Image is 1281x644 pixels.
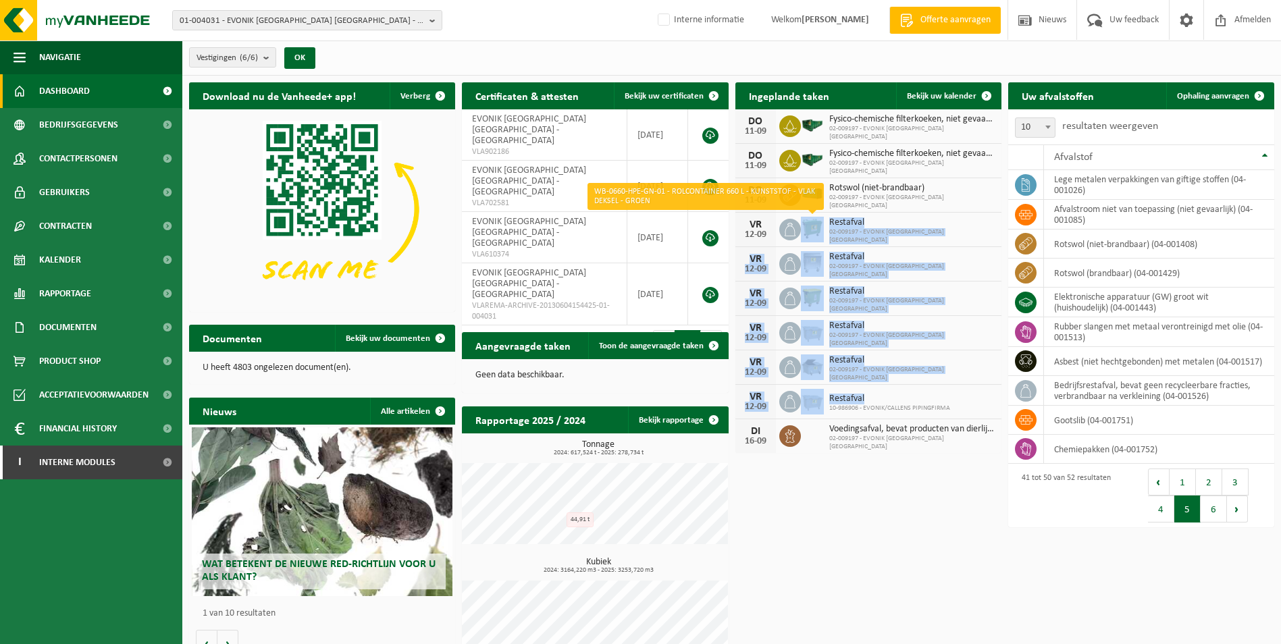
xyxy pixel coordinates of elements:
span: Contracten [39,209,92,243]
td: rotswol (niet-brandbaar) (04-001408) [1044,230,1274,259]
span: Gebruikers [39,176,90,209]
td: [DATE] [627,161,689,212]
td: asbest (niet hechtgebonden) met metalen (04-001517) [1044,347,1274,376]
span: Rotswol (niet-brandbaar) [829,183,995,194]
span: Restafval [829,321,995,331]
img: WB-2500-GAL-GY-01 [801,389,824,412]
span: Kalender [39,243,81,277]
span: Restafval [829,286,995,297]
span: Rapportage [39,277,91,311]
img: WB-2500-GAL-GY-01 [801,320,824,343]
span: 02-009197 - EVONIK [GEOGRAPHIC_DATA] [GEOGRAPHIC_DATA] [829,366,995,382]
span: Bekijk uw documenten [346,334,430,343]
span: 10 [1016,118,1055,137]
span: 02-009197 - EVONIK [GEOGRAPHIC_DATA] [GEOGRAPHIC_DATA] [829,194,995,210]
span: 02-009197 - EVONIK [GEOGRAPHIC_DATA] [GEOGRAPHIC_DATA] [829,263,995,279]
span: Restafval [829,394,950,404]
span: Restafval [829,355,995,366]
td: chemiepakken (04-001752) [1044,435,1274,464]
div: 12-09 [742,265,769,274]
span: Toon de aangevraagde taken [599,342,704,350]
img: HK-XA-40-GN-00 [801,188,824,200]
h2: Nieuws [189,398,250,424]
h2: Documenten [189,325,276,351]
span: Afvalstof [1054,152,1093,163]
div: VR [742,288,769,299]
span: Restafval [829,217,995,228]
img: WB-1100-GAL-GY-04 [801,251,824,274]
div: DO [742,116,769,127]
a: Toon de aangevraagde taken [588,332,727,359]
h2: Ingeplande taken [735,82,843,109]
a: Bekijk rapportage [628,406,727,433]
span: Restafval [829,252,995,263]
span: Dashboard [39,74,90,108]
span: Bekijk uw kalender [907,92,976,101]
span: 02-009197 - EVONIK [GEOGRAPHIC_DATA] [GEOGRAPHIC_DATA] [829,297,995,313]
div: VR [742,323,769,333]
div: 12-09 [742,299,769,308]
h2: Uw afvalstoffen [1008,82,1107,109]
td: afvalstroom niet van toepassing (niet gevaarlijk) (04-001085) [1044,200,1274,230]
h3: Kubiek [469,558,728,574]
button: Previous [1148,468,1170,495]
label: Interne informatie [655,10,744,30]
div: 11-09 [742,196,769,205]
span: VLAREMA-ARCHIVE-20130604154425-01-004031 [472,300,617,322]
span: VLA610374 [472,249,617,260]
div: 11-09 [742,127,769,136]
span: EVONIK [GEOGRAPHIC_DATA] [GEOGRAPHIC_DATA] - [GEOGRAPHIC_DATA] [472,268,586,300]
img: HK-XS-16-GN-00 [801,148,824,171]
td: Gootslib (04-001751) [1044,406,1274,435]
span: Product Shop [39,344,101,378]
img: WB-5000-GAL-GY-01 [801,354,824,377]
span: 02-009197 - EVONIK [GEOGRAPHIC_DATA] [GEOGRAPHIC_DATA] [829,125,995,141]
span: 01-004031 - EVONIK [GEOGRAPHIC_DATA] [GEOGRAPHIC_DATA] - [GEOGRAPHIC_DATA] [180,11,424,31]
a: Alle artikelen [370,398,454,425]
h2: Rapportage 2025 / 2024 [462,406,599,433]
p: 1 van 10 resultaten [203,609,448,618]
span: Ophaling aanvragen [1177,92,1249,101]
h2: Aangevraagde taken [462,332,584,358]
button: 4 [1148,495,1174,522]
span: I [14,446,26,479]
button: 5 [1174,495,1201,522]
td: lege metalen verpakkingen van giftige stoffen (04-001026) [1044,170,1274,200]
div: 12-09 [742,402,769,412]
a: Bekijk uw kalender [896,82,1000,109]
button: OK [284,47,315,69]
span: 10-986906 - EVONIK/CALLENS PIPINGFIRMA [829,404,950,412]
span: Documenten [39,311,97,344]
span: Fysico-chemische filterkoeken, niet gevaarlijk [829,149,995,159]
span: 02-009197 - EVONIK [GEOGRAPHIC_DATA] [GEOGRAPHIC_DATA] [829,435,995,451]
span: Voedingsafval, bevat producten van dierlijke oorsprong, onverpakt, categorie 3 [829,424,995,435]
span: EVONIK [GEOGRAPHIC_DATA] [GEOGRAPHIC_DATA] - [GEOGRAPHIC_DATA] [472,114,586,146]
td: [DATE] [627,263,689,325]
button: 1 [1170,468,1196,495]
span: Interne modules [39,446,115,479]
span: VLA902186 [472,146,617,157]
div: DI [742,426,769,437]
span: Acceptatievoorwaarden [39,378,149,412]
button: 01-004031 - EVONIK [GEOGRAPHIC_DATA] [GEOGRAPHIC_DATA] - [GEOGRAPHIC_DATA] [172,10,442,30]
span: EVONIK [GEOGRAPHIC_DATA] [GEOGRAPHIC_DATA] - [GEOGRAPHIC_DATA] [472,165,586,197]
h2: Download nu de Vanheede+ app! [189,82,369,109]
td: [DATE] [627,109,689,161]
a: Wat betekent de nieuwe RED-richtlijn voor u als klant? [192,427,452,596]
div: 12-09 [742,230,769,240]
div: 11-09 [742,161,769,171]
img: WB-0660-HPE-GN-01 [801,217,824,240]
td: rotswol (brandbaar) (04-001429) [1044,259,1274,288]
a: Bekijk uw certificaten [614,82,727,109]
button: 2 [1196,468,1222,495]
span: 2024: 3164,220 m3 - 2025: 3253,720 m3 [469,567,728,574]
span: Verberg [400,92,430,101]
h3: Tonnage [469,440,728,456]
img: HK-XS-16-GN-00 [801,113,824,136]
span: Bekijk uw certificaten [625,92,704,101]
p: Geen data beschikbaar. [475,371,714,380]
span: Navigatie [39,41,81,74]
a: Offerte aanvragen [889,7,1001,34]
button: Vestigingen(6/6) [189,47,276,68]
span: EVONIK [GEOGRAPHIC_DATA] [GEOGRAPHIC_DATA] - [GEOGRAPHIC_DATA] [472,217,586,248]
